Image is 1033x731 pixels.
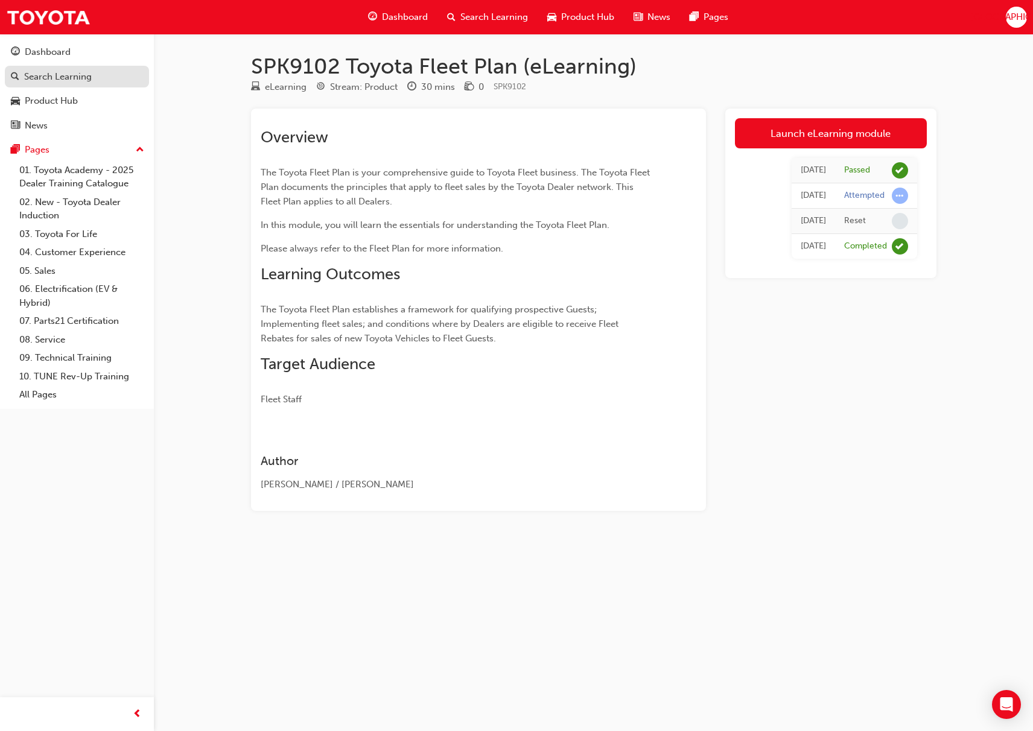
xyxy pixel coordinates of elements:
div: Attempted [844,190,885,201]
span: prev-icon [133,707,142,722]
span: Overview [261,128,328,147]
span: Learning resource code [494,81,526,92]
div: [PERSON_NAME] / [PERSON_NAME] [261,478,653,492]
span: learningRecordVerb_ATTEMPT-icon [892,188,908,204]
div: Completed [844,241,887,252]
button: DashboardSearch LearningProduct HubNews [5,39,149,139]
a: 08. Service [14,331,149,349]
span: clock-icon [407,82,416,93]
span: Pages [704,10,728,24]
a: All Pages [14,385,149,404]
span: Target Audience [261,355,375,373]
div: Duration [407,80,455,95]
span: pages-icon [11,145,20,156]
span: pages-icon [690,10,699,25]
span: learningRecordVerb_NONE-icon [892,213,908,229]
span: money-icon [465,82,474,93]
a: 06. Electrification (EV & Hybrid) [14,280,149,312]
div: Product Hub [25,94,78,108]
span: In this module, you will learn the essentials for understanding the Toyota Fleet Plan. [261,220,609,230]
div: Price [465,80,484,95]
span: News [647,10,670,24]
span: news-icon [634,10,643,25]
div: Stream: Product [330,80,398,94]
span: Search Learning [460,10,528,24]
a: 02. New - Toyota Dealer Induction [14,193,149,225]
a: Dashboard [5,41,149,63]
span: search-icon [447,10,456,25]
span: target-icon [316,82,325,93]
h3: Author [261,454,653,468]
span: The Toyota Fleet Plan establishes a framework for qualifying prospective Guests; Implementing fle... [261,304,621,344]
div: eLearning [265,80,307,94]
a: car-iconProduct Hub [538,5,624,30]
div: Mon Aug 07 2023 00:00:00 GMT+1000 (Australian Eastern Standard Time) [801,239,826,253]
div: Type [251,80,307,95]
span: Learning Outcomes [261,265,400,283]
a: 10. TUNE Rev-Up Training [14,367,149,386]
div: News [25,119,48,133]
a: guage-iconDashboard [358,5,437,30]
a: news-iconNews [624,5,680,30]
span: guage-icon [368,10,377,25]
div: Passed [844,165,870,176]
span: guage-icon [11,47,20,58]
span: Dashboard [382,10,428,24]
a: Launch eLearning module [735,118,927,148]
span: Fleet Staff [261,394,302,405]
div: Dashboard [25,45,71,59]
div: Thu Aug 07 2025 11:35:50 GMT+1000 (Australian Eastern Standard Time) [801,189,826,203]
a: pages-iconPages [680,5,738,30]
span: learningRecordVerb_COMPLETE-icon [892,238,908,255]
span: Please always refer to the Fleet Plan for more information. [261,243,503,254]
span: car-icon [547,10,556,25]
span: search-icon [11,72,19,83]
a: 07. Parts21 Certification [14,312,149,331]
span: up-icon [136,142,144,158]
a: 09. Technical Training [14,349,149,367]
a: search-iconSearch Learning [437,5,538,30]
button: Pages [5,139,149,161]
div: Reset [844,215,866,227]
button: [GEOGRAPHIC_DATA] [1006,7,1027,28]
a: Product Hub [5,90,149,112]
span: learningResourceType_ELEARNING-icon [251,82,260,93]
a: 05. Sales [14,262,149,280]
div: 0 [478,80,484,94]
div: 30 mins [421,80,455,94]
a: 04. Customer Experience [14,243,149,262]
a: News [5,115,149,137]
img: Trak [6,4,91,31]
a: 03. Toyota For Life [14,225,149,244]
a: 01. Toyota Academy - 2025 Dealer Training Catalogue [14,161,149,193]
div: Thu Aug 07 2025 11:46:15 GMT+1000 (Australian Eastern Standard Time) [801,163,826,177]
a: Search Learning [5,66,149,88]
div: Thu Aug 07 2025 11:35:49 GMT+1000 (Australian Eastern Standard Time) [801,214,826,228]
div: Stream [316,80,398,95]
span: Product Hub [561,10,614,24]
span: news-icon [11,121,20,131]
span: learningRecordVerb_PASS-icon [892,162,908,179]
div: Pages [25,143,49,157]
h1: SPK9102 Toyota Fleet Plan (eLearning) [251,53,936,80]
div: Search Learning [24,70,92,84]
span: The Toyota Fleet Plan is your comprehensive guide to Toyota Fleet business. The Toyota Fleet Plan... [261,167,652,207]
span: car-icon [11,96,20,107]
div: Open Intercom Messenger [992,690,1021,719]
